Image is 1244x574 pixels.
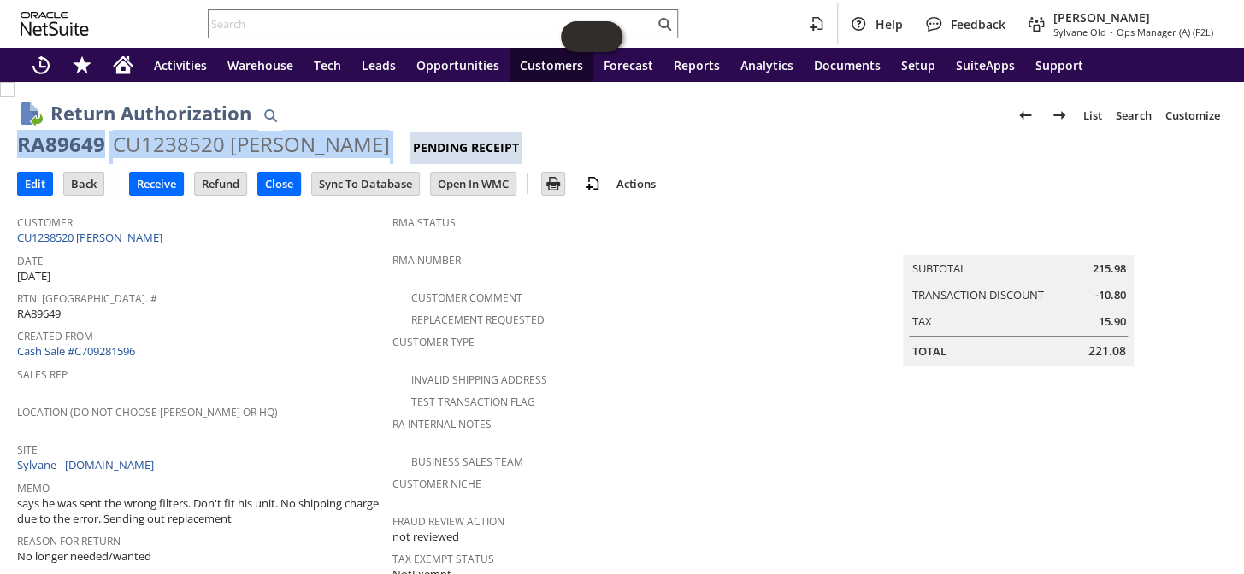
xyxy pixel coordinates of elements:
a: Support [1025,48,1094,82]
span: Support [1035,57,1083,73]
input: Refund [195,173,246,195]
a: Documents [804,48,891,82]
a: Created From [17,329,93,343]
a: Tax Exempt Status [392,552,493,566]
a: Fraud Review Action [392,514,504,529]
a: Setup [891,48,946,82]
input: Receive [130,173,183,195]
span: Reports [674,57,720,73]
span: [PERSON_NAME] [1053,9,1213,26]
span: [DATE] [17,268,50,284]
span: says he was sent the wrong filters. Don't fit his unit. No shipping charge due to the error. Send... [17,495,383,527]
a: Warehouse [217,48,304,82]
a: Customer Type [392,335,474,349]
span: Setup [901,57,935,73]
span: Leads [362,57,396,73]
input: Search [209,14,654,34]
a: CU1238520 [PERSON_NAME] [17,230,167,245]
a: Reason For Return [17,534,121,548]
a: Subtotal [911,261,965,276]
span: - [1110,26,1113,38]
span: 215.98 [1092,261,1125,277]
a: Home [103,48,144,82]
svg: Recent Records [31,55,51,75]
span: Analytics [740,57,793,73]
span: 15.90 [1098,313,1125,330]
caption: Summary [903,227,1134,255]
iframe: Click here to launch Oracle Guided Learning Help Panel [561,21,622,52]
span: Documents [814,57,881,73]
input: Print [542,173,564,195]
span: 221.08 [1088,343,1125,360]
a: Memo [17,481,50,495]
input: Close [258,173,300,195]
a: Replacement Requested [410,313,544,327]
a: Sales Rep [17,367,68,382]
h1: Return Authorization [50,99,251,127]
span: Activities [154,57,207,73]
a: Date [17,254,44,268]
a: Customer Niche [392,477,481,491]
span: No longer needed/wanted [17,548,151,565]
span: Oracle Guided Learning Widget. To move around, please hold and drag [592,21,622,52]
svg: Shortcuts [72,55,92,75]
a: Customer [17,215,73,230]
input: Edit [18,173,52,195]
a: Test Transaction Flag [410,395,534,409]
span: -10.80 [1094,287,1125,303]
a: RA Internal Notes [392,417,491,431]
img: Print [543,173,563,194]
input: Open In WMC [431,173,516,195]
a: Leads [351,48,406,82]
a: Site [17,442,38,457]
span: Feedback [951,16,1005,32]
span: Forecast [604,57,653,73]
a: Activities [144,48,217,82]
span: Ops Manager (A) (F2L) [1117,26,1213,38]
span: not reviewed [392,529,458,545]
a: Transaction Discount [911,287,1043,302]
a: Location (Do Not Choose [PERSON_NAME] or HQ) [17,405,278,419]
a: Customer Comment [410,290,522,305]
a: Opportunities [406,48,510,82]
a: List [1076,102,1109,129]
a: SuiteApps [946,48,1025,82]
span: Help [876,16,903,32]
span: RA89649 [17,306,61,322]
a: Tech [304,48,351,82]
a: Forecast [593,48,663,82]
input: Back [64,173,103,195]
span: Opportunities [416,57,499,73]
span: Sylvane Old [1053,26,1106,38]
a: Invalid Shipping Address [410,372,546,387]
a: Actions [610,176,663,191]
div: Pending Receipt [410,132,522,164]
span: SuiteApps [956,57,1015,73]
a: RMA Status [392,215,455,230]
svg: logo [21,12,89,36]
svg: Home [113,55,133,75]
img: Previous [1015,105,1035,126]
div: CU1238520 [PERSON_NAME] [113,131,390,158]
a: RMA Number [392,253,460,267]
a: Tax [911,313,931,329]
a: Recent Records [21,48,62,82]
a: Total [911,343,946,359]
a: Reports [663,48,730,82]
a: Cash Sale #C709281596 [17,343,135,359]
a: Analytics [730,48,804,82]
a: Search [1109,102,1159,129]
input: Sync To Database [312,173,419,195]
span: Warehouse [227,57,293,73]
a: Customers [510,48,593,82]
a: Customize [1159,102,1227,129]
a: Rtn. [GEOGRAPHIC_DATA]. # [17,291,157,306]
div: Shortcuts [62,48,103,82]
span: Tech [314,57,341,73]
a: Business Sales Team [410,454,522,469]
img: add-record.svg [582,173,603,194]
svg: Search [654,14,675,34]
div: RA89649 [17,131,105,158]
img: Next [1049,105,1070,126]
img: Quick Find [260,105,280,126]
